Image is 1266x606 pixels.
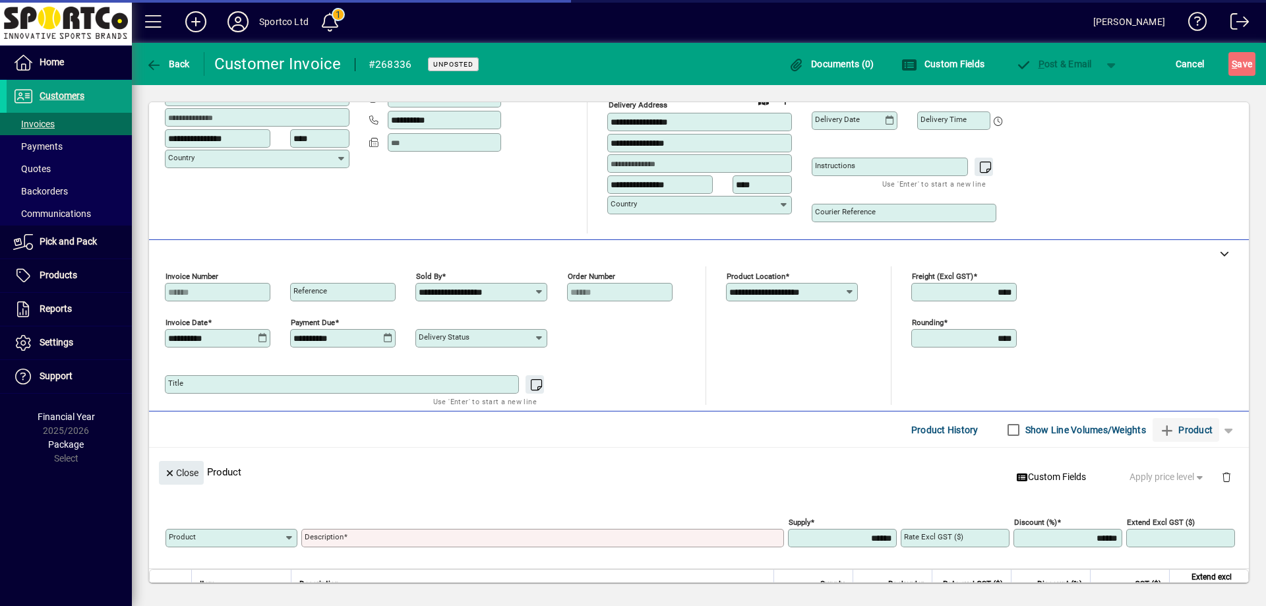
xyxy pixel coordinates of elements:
[40,371,73,381] span: Support
[920,115,967,124] mat-label: Delivery time
[1015,59,1092,69] span: ost & Email
[753,90,774,111] a: View on map
[1176,53,1205,75] span: Cancel
[7,46,132,79] a: Home
[727,272,785,281] mat-label: Product location
[1178,3,1207,45] a: Knowledge Base
[38,411,95,422] span: Financial Year
[1228,52,1255,76] button: Save
[882,176,986,191] mat-hint: Use 'Enter' to start a new line
[40,303,72,314] span: Reports
[1130,470,1206,484] span: Apply price level
[7,113,132,135] a: Invoices
[7,226,132,258] a: Pick and Pack
[1093,11,1165,32] div: [PERSON_NAME]
[7,180,132,202] a: Backorders
[168,153,195,162] mat-label: Country
[369,54,412,75] div: #268336
[48,439,84,450] span: Package
[7,293,132,326] a: Reports
[943,577,1003,591] span: Rate excl GST ($)
[1232,59,1237,69] span: S
[7,202,132,225] a: Communications
[132,52,204,76] app-page-header-button: Back
[168,379,183,388] mat-label: Title
[774,90,795,111] button: Choose address
[1039,59,1044,69] span: P
[40,236,97,247] span: Pick and Pack
[166,272,218,281] mat-label: Invoice number
[901,59,984,69] span: Custom Fields
[433,60,473,69] span: Unposted
[142,52,193,76] button: Back
[164,462,198,484] span: Close
[1014,518,1057,527] mat-label: Discount (%)
[7,326,132,359] a: Settings
[912,272,973,281] mat-label: Freight (excl GST)
[789,518,810,527] mat-label: Supply
[1127,518,1195,527] mat-label: Extend excl GST ($)
[1221,3,1250,45] a: Logout
[259,11,309,32] div: Sportco Ltd
[416,272,442,281] mat-label: Sold by
[789,59,874,69] span: Documents (0)
[611,199,637,208] mat-label: Country
[1023,423,1146,437] label: Show Line Volumes/Weights
[156,466,207,478] app-page-header-button: Close
[898,52,988,76] button: Custom Fields
[815,207,876,216] mat-label: Courier Reference
[1009,52,1099,76] button: Post & Email
[293,286,327,295] mat-label: Reference
[7,259,132,292] a: Products
[13,141,63,152] span: Payments
[785,52,878,76] button: Documents (0)
[217,10,259,34] button: Profile
[40,90,84,101] span: Customers
[1178,570,1232,599] span: Extend excl GST ($)
[13,186,68,197] span: Backorders
[815,161,855,170] mat-label: Instructions
[1172,52,1208,76] button: Cancel
[1232,53,1252,75] span: ave
[1135,577,1161,591] span: GST ($)
[1211,461,1242,493] button: Delete
[419,332,469,342] mat-label: Delivery status
[166,318,208,327] mat-label: Invoice date
[40,337,73,348] span: Settings
[1037,577,1082,591] span: Discount (%)
[1211,471,1242,483] app-page-header-button: Delete
[169,532,196,541] mat-label: Product
[305,532,344,541] mat-label: Description
[7,158,132,180] a: Quotes
[13,208,91,219] span: Communications
[1011,466,1091,489] button: Custom Fields
[214,53,342,75] div: Customer Invoice
[911,419,979,440] span: Product History
[40,270,77,280] span: Products
[568,272,615,281] mat-label: Order number
[13,119,55,129] span: Invoices
[1124,466,1211,489] button: Apply price level
[291,318,335,327] mat-label: Payment due
[904,532,963,541] mat-label: Rate excl GST ($)
[146,59,190,69] span: Back
[7,135,132,158] a: Payments
[299,577,340,591] span: Description
[175,10,217,34] button: Add
[906,418,984,442] button: Product History
[7,360,132,393] a: Support
[912,318,944,327] mat-label: Rounding
[888,577,924,591] span: Backorder
[13,164,51,174] span: Quotes
[200,577,216,591] span: Item
[159,461,204,485] button: Close
[815,115,860,124] mat-label: Delivery date
[40,57,64,67] span: Home
[433,394,537,409] mat-hint: Use 'Enter' to start a new line
[1016,470,1086,484] span: Custom Fields
[820,577,845,591] span: Supply
[149,448,1249,496] div: Product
